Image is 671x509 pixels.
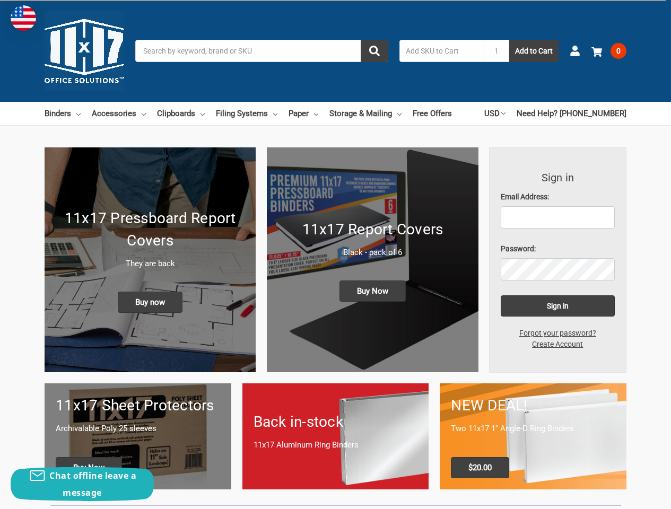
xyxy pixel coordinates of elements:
h1: Back in-stock [254,411,418,433]
span: Buy Now [56,457,122,478]
button: Add to Cart [509,40,559,62]
a: Binders [45,102,81,125]
span: 0 [611,43,626,59]
a: Paper [289,102,318,125]
h1: 11x17 Report Covers [278,218,467,241]
img: New 11x17 Pressboard Binders [45,147,256,372]
img: duty and tax information for United States [11,5,36,31]
h3: Sign in [501,170,615,186]
span: $20.00 [451,457,509,478]
a: Filing Systems [216,102,277,125]
a: 11x17 Report Covers 11x17 Report Covers Black - pack of 6 Buy Now [267,147,478,372]
a: Accessories [92,102,146,125]
span: Chat offline leave a message [49,470,136,498]
input: Search by keyword, brand or SKU [135,40,388,62]
a: Storage & Mailing [329,102,402,125]
a: Free Offers [413,102,452,125]
img: 11x17 Report Covers [267,147,478,372]
h1: NEW DEAL! [451,394,615,417]
img: 11x17.com [45,11,124,91]
span: Buy Now [339,280,406,302]
p: They are back [56,258,245,270]
a: Need Help? [PHONE_NUMBER] [517,102,626,125]
input: Add SKU to Cart [399,40,484,62]
p: Archivalable Poly 25 sleeves [56,423,220,435]
a: Back in-stock 11x17 Aluminum Ring Binders [242,383,429,489]
h1: 11x17 Pressboard Report Covers [56,207,245,252]
a: USD [484,102,506,125]
input: Sign in [501,295,615,317]
p: Two 11x17 1" Angle-D Ring Binders [451,423,615,435]
label: Password: [501,243,615,254]
button: Chat offline leave a message [11,467,154,501]
a: New 11x17 Pressboard Binders 11x17 Pressboard Report Covers They are back Buy now [45,147,256,372]
a: Forgot your password? [513,328,602,339]
p: Black - pack of 6 [278,247,467,259]
a: Clipboards [157,102,205,125]
p: 11x17 Aluminum Ring Binders [254,439,418,451]
label: Email Address: [501,191,615,203]
a: 11x17 Binder 2-pack only $20.00 NEW DEAL! Two 11x17 1" Angle-D Ring Binders $20.00 [440,383,626,489]
h1: 11x17 Sheet Protectors [56,394,220,417]
a: Create Account [526,339,589,350]
a: 11x17 sheet protectors 11x17 Sheet Protectors Archivalable Poly 25 sleeves Buy Now [45,383,231,489]
a: 0 [591,37,626,65]
span: Buy now [118,292,182,313]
